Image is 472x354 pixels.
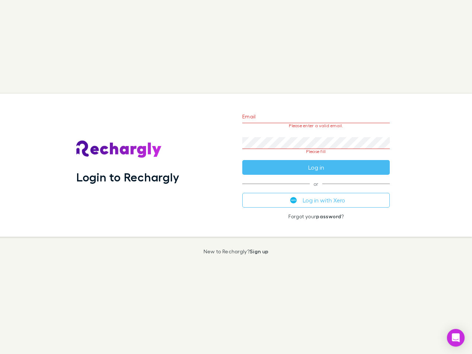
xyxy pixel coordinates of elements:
button: Log in [242,160,390,175]
h1: Login to Rechargly [76,170,179,184]
div: Open Intercom Messenger [447,329,465,347]
p: New to Rechargly? [204,249,269,254]
p: Please enter a valid email. [242,123,390,128]
p: Forgot your ? [242,214,390,219]
img: Xero's logo [290,197,297,204]
button: Log in with Xero [242,193,390,208]
p: Please fill [242,149,390,154]
a: Sign up [250,248,268,254]
a: password [316,213,341,219]
img: Rechargly's Logo [76,140,162,158]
